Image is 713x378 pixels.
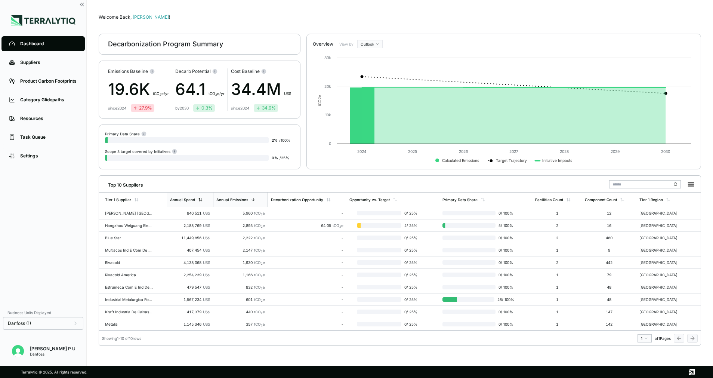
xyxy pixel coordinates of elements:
[216,297,265,302] div: 601
[108,68,169,74] div: Emissions Baseline
[203,260,210,265] span: US$
[542,158,572,163] text: Initiative Impacts
[496,322,514,326] span: 0 / 100 %
[216,248,265,252] div: 2,147
[254,273,265,277] span: tCO e
[169,14,170,20] span: !
[99,14,701,20] div: Welcome Back,
[271,248,343,252] div: -
[271,236,343,240] div: -
[442,197,478,202] div: Primary Data Share
[216,236,265,240] div: 2,222
[231,77,291,101] div: 34.4M
[639,285,687,289] div: [GEOGRAPHIC_DATA]
[585,223,633,228] div: 16
[496,223,514,228] span: 5 / 100 %
[535,285,579,289] div: 1
[170,260,210,265] div: 4,138,068
[203,310,210,314] span: US$
[20,97,77,103] div: Category Glidepaths
[639,273,687,277] div: [GEOGRAPHIC_DATA]
[496,260,514,265] span: 0 / 100 %
[401,260,421,265] span: 0 / 25 %
[496,158,527,163] text: Target Trajectory
[105,211,153,215] div: [PERSON_NAME] [GEOGRAPHIC_DATA]
[105,197,131,202] div: Tier 1 Supplier
[108,40,223,49] div: Decarbonization Program Summary
[209,91,225,96] span: t CO e/yr
[655,336,671,341] span: of 1 Pages
[216,273,265,277] div: 1,166
[661,149,670,154] text: 2030
[102,179,143,188] div: Top 10 Suppliers
[272,156,278,160] span: 0 %
[357,149,367,154] text: 2024
[216,197,248,202] div: Annual Emissions
[261,250,263,253] sub: 2
[317,95,322,106] text: tCO e
[170,310,210,314] div: 417,379
[535,297,579,302] div: 1
[203,211,210,215] span: US$
[20,78,77,84] div: Product Carbon Footprints
[401,322,421,326] span: 0 / 25 %
[317,97,322,99] tspan: 2
[105,223,153,228] div: Hangzhou Weiguang Electronic
[254,211,265,215] span: tCO e
[195,105,213,111] div: 0.3 %
[170,297,210,302] div: 1,567,234
[133,14,170,20] span: [PERSON_NAME]
[401,273,421,277] span: 0 / 25 %
[496,285,514,289] span: 0 / 100 %
[203,297,210,302] span: US$
[261,287,263,290] sub: 2
[261,237,263,241] sub: 2
[401,297,421,302] span: 0 / 25 %
[329,141,331,146] text: 0
[585,211,633,215] div: 12
[105,273,153,277] div: Rivacold America
[254,322,265,326] span: tCO e
[216,322,265,326] div: 357
[496,236,514,240] span: 0 / 100 %
[30,352,75,356] div: Danfoss
[20,41,77,47] div: Dashboard
[313,41,333,47] div: Overview
[261,213,263,216] sub: 2
[585,297,633,302] div: 48
[105,310,153,314] div: Kraft Industria De Caixas E Acessor
[9,342,27,360] button: Open user button
[108,77,169,101] div: 19.6K
[611,149,620,154] text: 2029
[271,223,343,228] div: 64.05
[261,311,263,315] sub: 2
[560,149,569,154] text: 2028
[216,260,265,265] div: 1,930
[401,285,421,289] span: 0 / 25 %
[216,223,265,228] div: 2,893
[272,138,278,142] span: 2 %
[254,285,265,289] span: tCO e
[11,15,75,26] img: Logo
[535,260,579,265] div: 2
[361,42,374,46] span: Outlook
[639,223,687,228] div: [GEOGRAPHIC_DATA]
[496,248,514,252] span: 0 / 100 %
[639,297,687,302] div: [GEOGRAPHIC_DATA]
[105,285,153,289] div: Estrumeca Com E Ind De Equip
[271,273,343,277] div: -
[401,310,421,314] span: 0 / 25 %
[261,299,263,302] sub: 2
[30,346,75,352] div: [PERSON_NAME] P U
[496,310,514,314] span: 0 / 100 %
[333,223,343,228] span: tCO e
[203,248,210,252] span: US$
[585,273,633,277] div: 79
[324,84,331,89] text: 20k
[535,236,579,240] div: 2
[170,211,210,215] div: 840,511
[254,223,265,228] span: tCO e
[585,248,633,252] div: 9
[216,310,265,314] div: 440
[639,260,687,265] div: [GEOGRAPHIC_DATA]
